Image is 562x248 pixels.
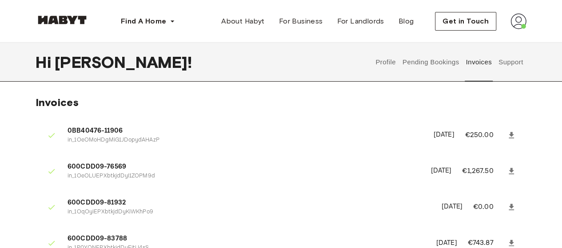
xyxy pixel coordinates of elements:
div: user profile tabs [372,43,526,82]
span: 600CDD09-81932 [68,198,431,208]
a: For Business [272,12,330,30]
p: [DATE] [434,130,454,140]
span: 600CDD09-83788 [68,234,426,244]
p: in_1OqOyiEPXbtkjdDyKiWKhPo9 [68,208,431,217]
p: in_1OeOMoHDgMiG1JDopydAHAzP [68,136,423,145]
span: [PERSON_NAME] ! [55,53,192,71]
img: Habyt [36,16,89,24]
a: Blog [391,12,421,30]
p: €1,267.50 [462,166,505,177]
span: For Business [279,16,323,27]
a: About Habyt [214,12,271,30]
p: in_1OeOLUEPXbtkjdDyI1ZOPM9d [68,172,420,181]
p: €250.00 [465,130,505,141]
p: [DATE] [442,202,462,212]
p: [DATE] [430,166,451,176]
p: €0.00 [473,202,505,213]
span: Invoices [36,96,79,109]
a: For Landlords [330,12,391,30]
span: Find A Home [121,16,166,27]
span: 600CDD09-76569 [68,162,420,172]
span: Hi [36,53,55,71]
button: Pending Bookings [401,43,460,82]
span: Get in Touch [442,16,489,27]
span: 0BB40476-11906 [68,126,423,136]
button: Profile [375,43,397,82]
button: Support [497,43,524,82]
span: For Landlords [337,16,384,27]
button: Get in Touch [435,12,496,31]
button: Find A Home [114,12,182,30]
img: avatar [510,13,526,29]
button: Invoices [465,43,493,82]
span: Blog [399,16,414,27]
span: About Habyt [221,16,264,27]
